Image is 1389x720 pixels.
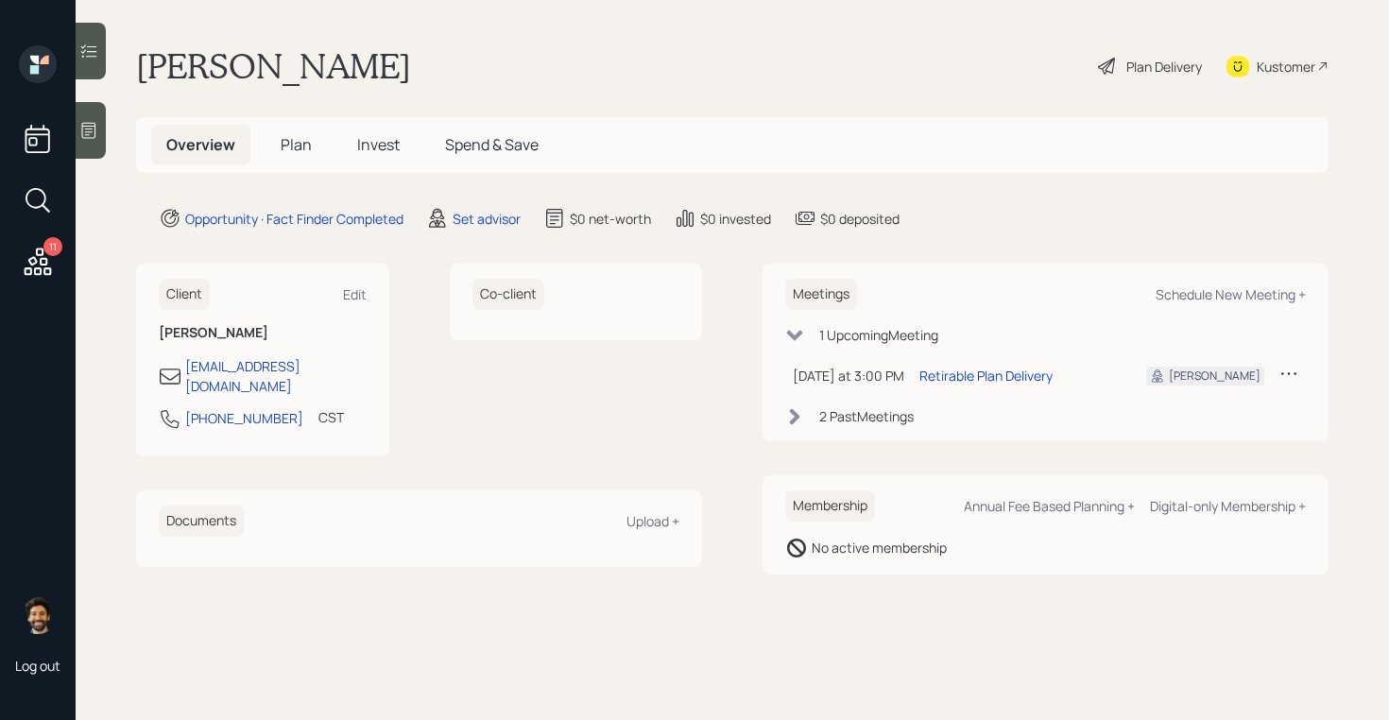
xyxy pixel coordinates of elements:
[318,407,344,427] div: CST
[281,134,312,155] span: Plan
[700,209,771,229] div: $0 invested
[819,325,938,345] div: 1 Upcoming Meeting
[964,497,1135,515] div: Annual Fee Based Planning +
[919,366,1053,386] div: Retirable Plan Delivery
[1257,57,1315,77] div: Kustomer
[785,279,857,310] h6: Meetings
[819,406,914,426] div: 2 Past Meeting s
[1126,57,1202,77] div: Plan Delivery
[159,325,367,341] h6: [PERSON_NAME]
[43,237,62,256] div: 11
[185,408,303,428] div: [PHONE_NUMBER]
[343,285,367,303] div: Edit
[185,356,367,396] div: [EMAIL_ADDRESS][DOMAIN_NAME]
[453,209,521,229] div: Set advisor
[472,279,544,310] h6: Co-client
[19,596,57,634] img: eric-schwartz-headshot.png
[166,134,235,155] span: Overview
[445,134,539,155] span: Spend & Save
[812,538,947,557] div: No active membership
[357,134,400,155] span: Invest
[626,512,679,530] div: Upload +
[570,209,651,229] div: $0 net-worth
[1156,285,1306,303] div: Schedule New Meeting +
[793,366,904,386] div: [DATE] at 3:00 PM
[15,657,60,675] div: Log out
[159,506,244,537] h6: Documents
[159,279,210,310] h6: Client
[185,209,403,229] div: Opportunity · Fact Finder Completed
[136,45,411,87] h1: [PERSON_NAME]
[785,490,875,522] h6: Membership
[1150,497,1306,515] div: Digital-only Membership +
[820,209,900,229] div: $0 deposited
[1169,368,1260,385] div: [PERSON_NAME]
